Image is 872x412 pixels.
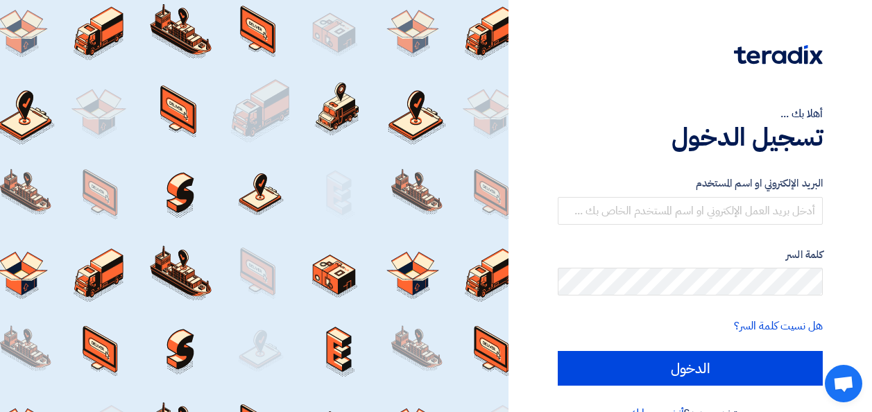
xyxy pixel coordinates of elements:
[558,122,823,153] h1: تسجيل الدخول
[734,318,823,334] a: هل نسيت كلمة السر؟
[825,365,862,402] div: Open chat
[558,197,823,225] input: أدخل بريد العمل الإلكتروني او اسم المستخدم الخاص بك ...
[734,45,823,65] img: Teradix logo
[558,247,823,263] label: كلمة السر
[558,175,823,191] label: البريد الإلكتروني او اسم المستخدم
[558,105,823,122] div: أهلا بك ...
[558,351,823,386] input: الدخول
